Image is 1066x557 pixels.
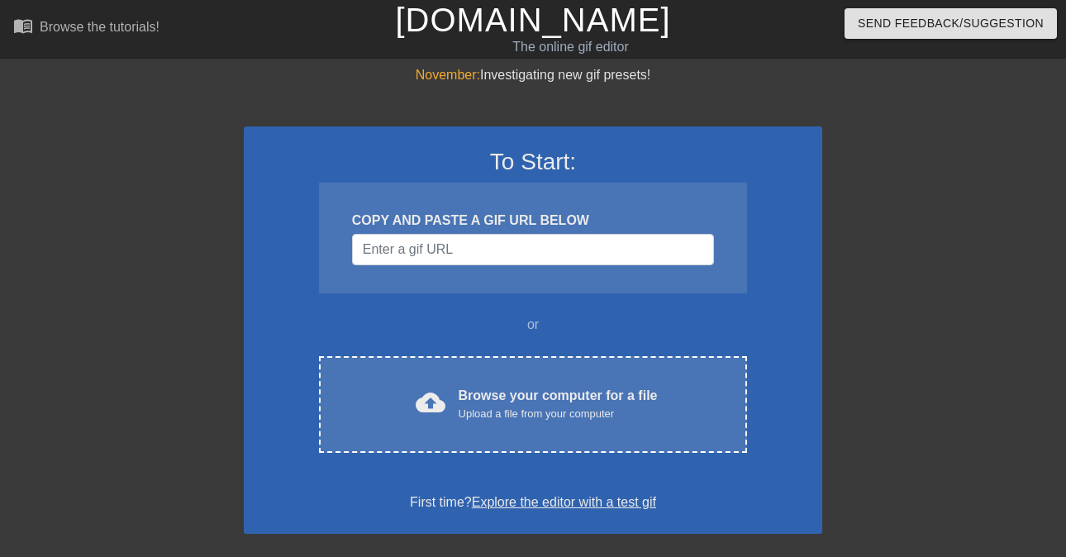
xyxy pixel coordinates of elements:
span: November: [416,68,480,82]
span: Send Feedback/Suggestion [858,13,1044,34]
div: The online gif editor [364,37,778,57]
div: or [287,315,779,335]
a: Browse the tutorials! [13,16,159,41]
div: First time? [265,493,801,512]
input: Username [352,234,714,265]
a: [DOMAIN_NAME] [395,2,670,38]
span: cloud_upload [416,388,445,417]
div: COPY AND PASTE A GIF URL BELOW [352,211,714,231]
a: Explore the editor with a test gif [472,495,656,509]
span: menu_book [13,16,33,36]
div: Investigating new gif presets! [244,65,822,85]
div: Upload a file from your computer [459,406,658,422]
button: Send Feedback/Suggestion [845,8,1057,39]
div: Browse the tutorials! [40,20,159,34]
h3: To Start: [265,148,801,176]
div: Browse your computer for a file [459,386,658,422]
